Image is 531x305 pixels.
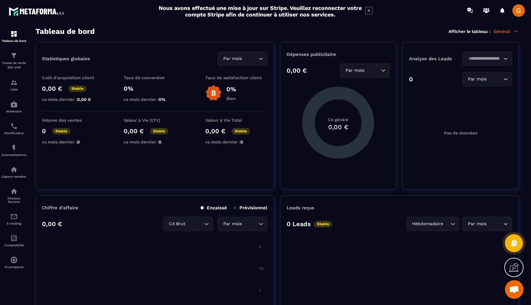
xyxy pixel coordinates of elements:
p: CRM [2,88,26,91]
p: Volume des ventes [42,118,104,123]
p: vs mois dernier : [42,139,104,144]
input: Search for option [365,67,379,74]
span: 0 [240,139,243,144]
div: Search for option [462,72,512,86]
img: logo [9,6,65,17]
span: Par mois [222,221,243,227]
img: automations [10,166,18,173]
p: 0% [124,85,186,92]
a: formationformationTableau de bord [2,25,26,47]
p: 0,00 € [124,127,144,135]
p: Automatisations [2,153,26,157]
img: automations [10,101,18,108]
div: Search for option [218,217,267,231]
input: Search for option [187,221,203,227]
p: 0% [226,85,236,93]
span: Hebdomadaire [411,221,444,227]
span: Par mois [222,55,243,62]
a: formationformationCRM [2,74,26,96]
span: 0 [77,139,80,144]
img: social-network [10,188,18,195]
p: 0 [409,75,413,83]
input: Search for option [466,55,502,62]
span: Par mois [466,221,488,227]
img: email [10,213,18,220]
a: accountantaccountantComptabilité [2,230,26,252]
span: 0,00 € [77,97,91,102]
input: Search for option [488,221,502,227]
p: Prévisionnel [233,205,267,211]
p: Pas de données [444,130,477,135]
a: formationformationTunnel de vente Site web [2,47,26,74]
p: Analyse des Leads [409,56,461,61]
p: Stable [150,128,168,134]
a: emailemailE-mailing [2,208,26,230]
p: Stable [68,85,87,92]
p: Afficher le tableau : [448,29,490,34]
p: vs mois dernier : [124,139,186,144]
div: Search for option [462,217,512,231]
span: Par mois [466,76,488,83]
p: Valeur à Vie Total [205,118,267,123]
p: Chiffre d’affaire [42,205,78,211]
p: Valeur à Vie (LTV) [124,118,186,123]
p: Coût d'acquisition client [42,75,104,80]
p: Général [493,29,519,34]
p: Planificateur [2,131,26,135]
p: 0 [42,127,46,135]
div: Ouvrir le chat [505,280,524,299]
a: schedulerschedulerPlanificateur [2,118,26,139]
tspan: 1 [259,289,261,293]
input: Search for option [488,76,502,83]
p: Tableau de bord [2,39,26,43]
p: IA prospects [2,265,26,269]
p: 0,00 € [287,67,307,74]
img: formation [10,79,18,86]
p: 0,00 € [205,127,225,135]
p: Statistiques globales [42,56,90,61]
div: Search for option [462,52,512,66]
img: b-badge-o.b3b20ee6.svg [205,85,222,101]
div: Search for option [340,63,390,78]
h2: Nous avons effectué une mise à jour sur Stripe. Veuillez reconnecter votre compte Stripe afin de ... [158,5,362,18]
p: 0,00 € [42,220,62,228]
div: Search for option [406,217,459,231]
span: CA Brut [167,221,187,227]
p: Réseaux Sociaux [2,197,26,203]
input: Search for option [444,221,449,227]
p: Stable [52,128,70,134]
p: vs mois dernier : [205,139,267,144]
img: automations [10,144,18,152]
p: Espace membre [2,175,26,178]
p: Encaissé [201,205,227,211]
p: Dépenses publicitaire [287,52,390,57]
span: Par mois [344,67,365,74]
p: Tunnel de vente Site web [2,61,26,70]
div: Search for option [163,217,213,231]
h3: Tableau de bord [35,27,95,36]
span: 0 [159,139,161,144]
p: Stable [314,221,332,227]
a: automationsautomationsAutomatisations [2,139,26,161]
p: Bien [226,96,236,101]
span: 0% [159,97,166,102]
p: vs mois dernier : [124,97,186,102]
tspan: 2 [259,245,261,249]
tspan: 1.5 [259,266,263,271]
p: Webinaire [2,110,26,113]
p: Taux de satisfaction client [205,75,267,80]
input: Search for option [243,221,257,227]
div: Search for option [218,52,267,66]
p: vs mois dernier : [42,97,104,102]
p: E-mailing [2,222,26,225]
p: 0 Leads [287,220,311,228]
p: Taux de conversion [124,75,186,80]
p: 0,00 € [42,85,62,92]
p: Comptabilité [2,244,26,247]
a: automationsautomationsEspace membre [2,161,26,183]
img: formation [10,30,18,38]
input: Search for option [243,55,257,62]
a: automationsautomationsWebinaire [2,96,26,118]
a: social-networksocial-networkRéseaux Sociaux [2,183,26,208]
img: accountant [10,234,18,242]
